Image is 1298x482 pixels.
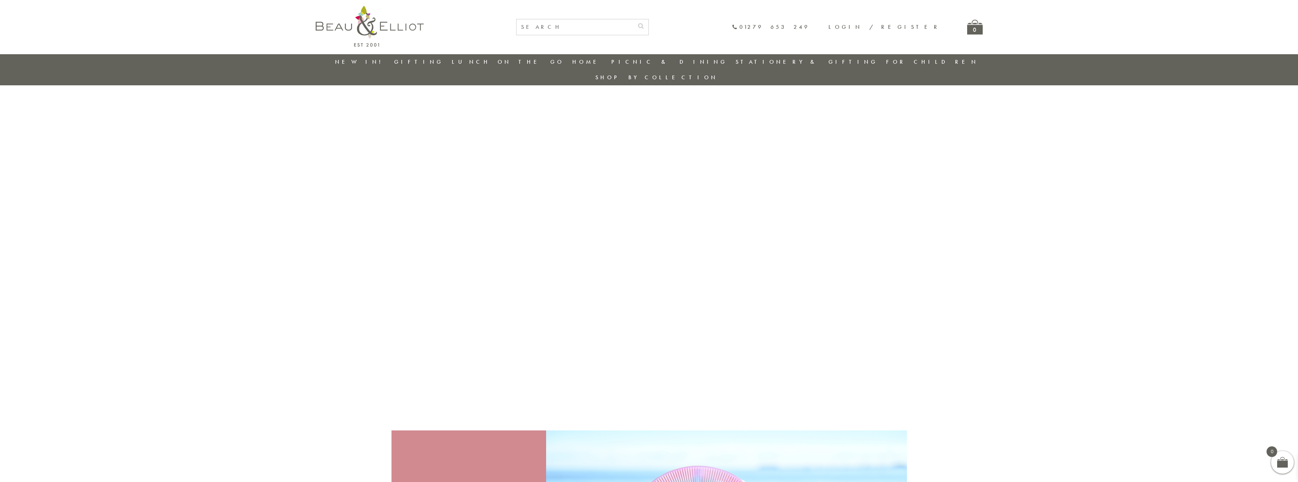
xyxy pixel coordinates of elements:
[595,74,718,81] a: Shop by collection
[572,58,603,66] a: Home
[828,23,941,31] a: Login / Register
[886,58,978,66] a: For Children
[452,58,564,66] a: Lunch On The Go
[335,58,386,66] a: New in!
[611,58,727,66] a: Picnic & Dining
[394,58,443,66] a: Gifting
[1267,446,1277,457] span: 0
[517,19,633,35] input: SEARCH
[736,58,878,66] a: Stationery & Gifting
[967,20,983,35] a: 0
[316,6,424,47] img: logo
[732,24,809,30] a: 01279 653 249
